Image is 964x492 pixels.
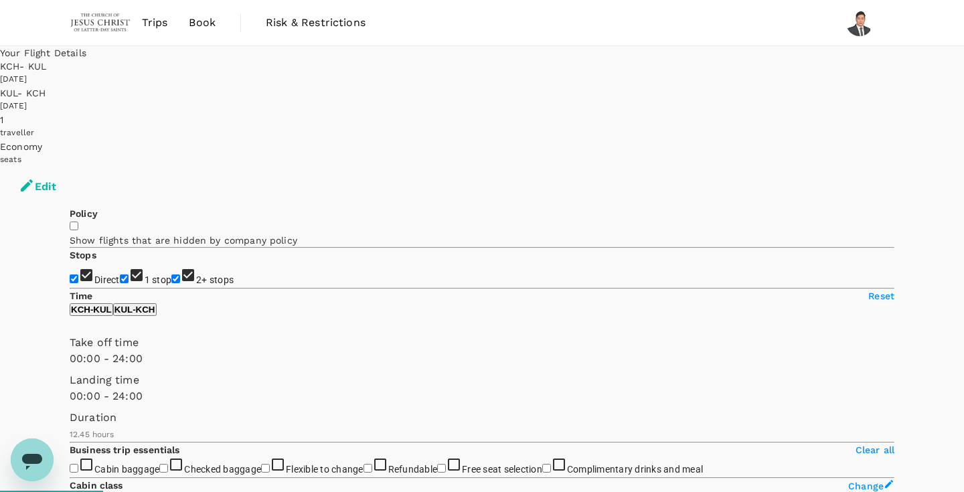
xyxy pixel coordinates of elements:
input: Checked baggage [159,464,168,473]
span: 1 stop [145,274,172,285]
span: Free seat selection [462,464,542,475]
p: Reset [868,289,894,303]
span: Flexible to change [286,464,364,475]
p: Landing time [70,372,894,388]
span: Risk & Restrictions [266,15,366,31]
iframe: Button to launch messaging window [11,438,54,481]
input: Flexible to change [261,464,270,473]
input: Cabin baggage [70,464,78,473]
span: 00:00 - 24:00 [70,352,143,365]
input: Complimentary drinks and meal [542,464,551,473]
p: KCH - KUL [71,305,112,315]
span: Cabin baggage [94,464,159,475]
span: Refundable [388,464,438,475]
p: Policy [70,207,894,220]
p: Time [70,289,93,303]
span: Direct [94,274,120,285]
p: Duration [70,410,894,426]
strong: Business trip essentials [70,444,180,455]
input: 1 stop [120,274,129,283]
input: Refundable [364,464,372,473]
p: Show flights that are hidden by company policy [70,234,894,247]
span: 12.45 hours [70,430,114,439]
span: 2+ stops [196,274,234,285]
p: KUL - KCH [114,305,155,315]
p: Take off time [70,335,894,351]
span: 00:00 - 24:00 [70,390,143,402]
input: Free seat selection [437,464,446,473]
span: Trips [142,15,168,31]
strong: Stops [70,250,96,260]
img: The Malaysian Church of Jesus Christ of Latter-day Saints [70,8,131,37]
span: Complimentary drinks and meal [567,464,703,475]
input: 2+ stops [171,274,180,283]
span: Change [848,481,884,491]
strong: Cabin class [70,480,123,491]
span: Book [189,15,216,31]
input: Direct [70,274,78,283]
p: Clear all [856,443,894,457]
span: Checked baggage [184,464,261,475]
img: Yew Jin Chua [846,9,873,36]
